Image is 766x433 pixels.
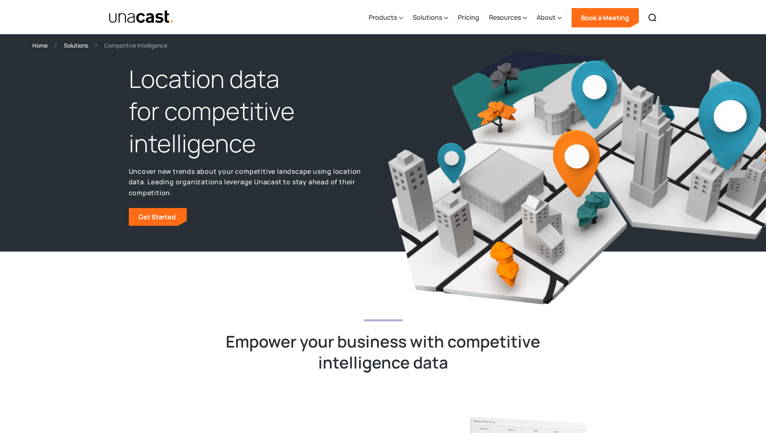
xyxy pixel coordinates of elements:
[489,12,521,22] div: Resources
[648,13,657,23] img: Search icon
[129,166,379,198] p: Uncover new trends about your competitive landscape using location data. Leading organizations le...
[413,1,448,34] div: Solutions
[129,63,379,159] h1: Location data for competitive intelligence
[369,1,403,34] div: Products
[104,41,167,50] div: Competitive Intelligence
[32,41,48,50] a: Home
[458,1,479,34] a: Pricing
[537,1,562,34] div: About
[109,10,174,24] img: Unacast text logo
[489,1,527,34] div: Resources
[129,208,187,226] a: Get Started
[64,41,88,50] a: Solutions
[369,12,397,22] div: Products
[413,12,442,22] div: Solutions
[537,12,556,22] div: About
[226,331,541,373] h2: Empower your business with competitive intelligence data
[571,8,639,27] a: Book a Meeting
[109,10,174,24] a: home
